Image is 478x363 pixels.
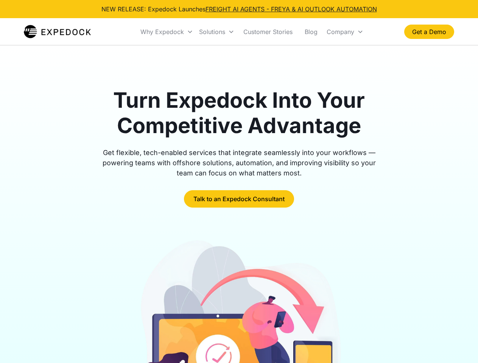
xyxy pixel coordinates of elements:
[327,28,354,36] div: Company
[94,147,385,178] div: Get flexible, tech-enabled services that integrate seamlessly into your workflows — powering team...
[199,28,225,36] div: Solutions
[324,19,366,45] div: Company
[299,19,324,45] a: Blog
[184,190,294,208] a: Talk to an Expedock Consultant
[440,327,478,363] iframe: Chat Widget
[196,19,237,45] div: Solutions
[140,28,184,36] div: Why Expedock
[237,19,299,45] a: Customer Stories
[94,88,385,138] h1: Turn Expedock Into Your Competitive Advantage
[206,5,377,13] a: FREIGHT AI AGENTS - FREYA & AI OUTLOOK AUTOMATION
[137,19,196,45] div: Why Expedock
[101,5,377,14] div: NEW RELEASE: Expedock Launches
[24,24,91,39] img: Expedock Logo
[404,25,454,39] a: Get a Demo
[24,24,91,39] a: home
